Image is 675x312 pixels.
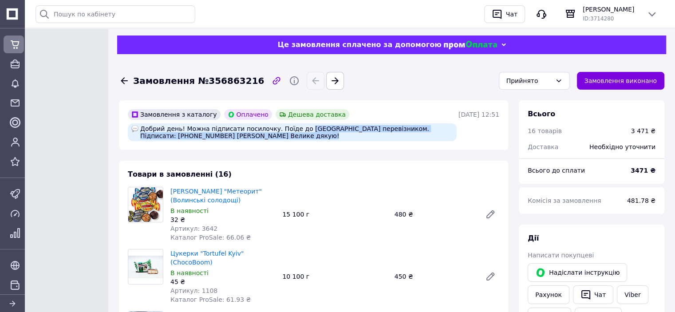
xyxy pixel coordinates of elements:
button: Рахунок [528,285,569,304]
span: Написати покупцеві [528,252,594,259]
a: Viber [617,285,648,304]
span: Всього [528,110,555,118]
img: Мікс цукерок "Метеорит" (Волинські солодощі) [128,187,163,222]
span: Товари в замовленні (16) [128,170,232,178]
time: [DATE] 12:51 [458,111,499,118]
div: Оплачено [224,109,272,120]
div: Замовлення з каталогу [128,109,221,120]
button: Чат [484,5,525,23]
div: 45 ₴ [170,277,275,286]
div: 480 ₴ [391,208,478,221]
button: Замовлення виконано [577,72,665,90]
b: 3471 ₴ [631,167,655,174]
div: Чат [504,8,519,21]
span: Доставка [528,143,558,150]
button: Надіслати інструкцію [528,263,627,282]
div: 15 100 г [279,208,391,221]
span: Артикул: 1108 [170,287,217,294]
div: 10 100 г [279,270,391,283]
div: 32 ₴ [170,215,275,224]
span: Всього до сплати [528,167,585,174]
div: Дешева доставка [276,109,349,120]
div: Необхідно уточнити [584,137,661,157]
button: Чат [573,285,613,304]
span: В наявності [170,207,209,214]
div: 3 471 ₴ [631,126,655,135]
span: ID: 3714280 [583,16,614,22]
span: 481.78 ₴ [627,197,655,204]
span: Це замовлення сплачено за допомогою [277,40,441,49]
span: 16 товарів [528,127,562,134]
img: evopay logo [444,41,497,49]
span: Комісія за замовлення [528,197,601,204]
img: :speech_balloon: [131,125,138,132]
a: Редагувати [482,268,499,285]
a: Цукерки "Tortufel Kyiv" (ChocoBoom) [170,250,244,266]
span: В наявності [170,269,209,276]
img: Цукерки "Tortufel Kyiv" (ChocoBoom) [128,256,163,278]
span: Каталог ProSale: 61.93 ₴ [170,296,251,303]
span: Каталог ProSale: 66.06 ₴ [170,234,251,241]
a: [PERSON_NAME] "Метеорит" (Волинські солодощі) [170,188,262,204]
span: Замовлення №356863216 [133,75,264,87]
span: [PERSON_NAME] [583,5,639,14]
a: Редагувати [482,205,499,223]
div: 450 ₴ [391,270,478,283]
input: Пошук по кабінету [36,5,195,23]
span: Дії [528,234,539,242]
span: Артикул: 3642 [170,225,217,232]
div: Прийнято [506,76,552,86]
div: Добрий день! Можна підписати посилочку. Поїде до [GEOGRAPHIC_DATA] перевізником. Підписати: [PHON... [128,123,457,141]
